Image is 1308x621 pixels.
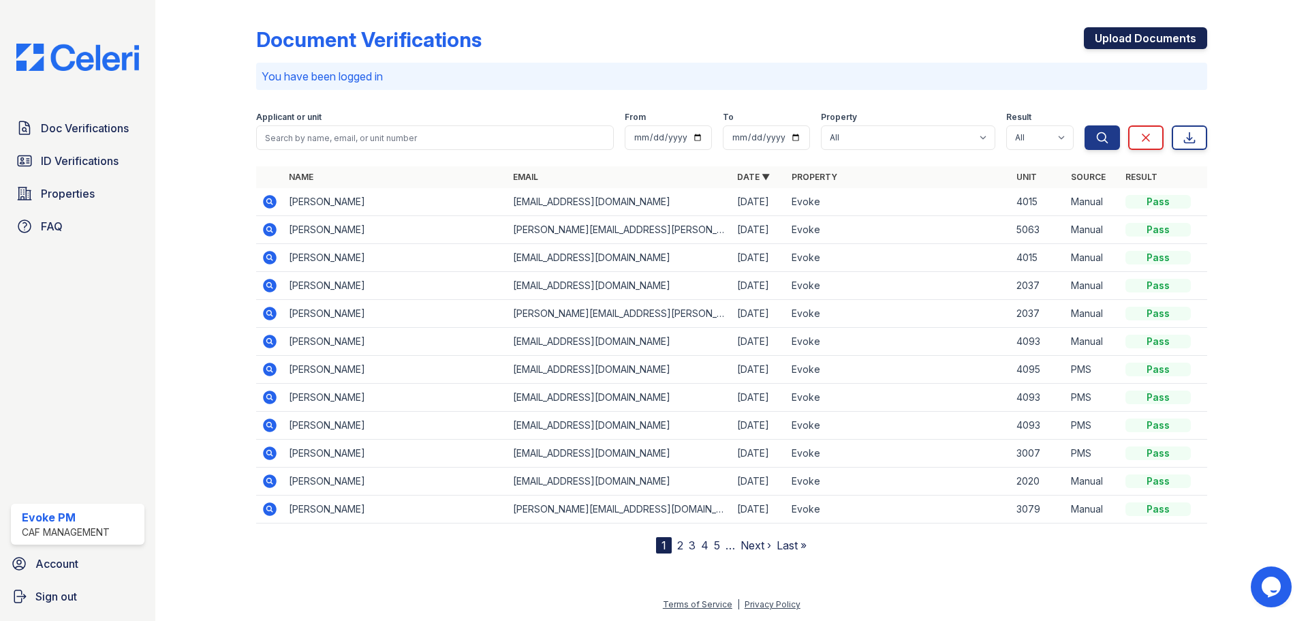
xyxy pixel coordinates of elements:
td: [PERSON_NAME][EMAIL_ADDRESS][DOMAIN_NAME] [508,496,732,524]
td: [PERSON_NAME] [283,188,508,216]
td: [PERSON_NAME] [283,328,508,356]
span: … [726,537,735,554]
td: [DATE] [732,412,786,440]
td: PMS [1065,356,1120,384]
td: [EMAIL_ADDRESS][DOMAIN_NAME] [508,244,732,272]
td: 3007 [1011,440,1065,468]
a: Result [1125,172,1157,182]
a: Properties [11,180,144,207]
td: PMS [1065,412,1120,440]
td: Evoke [786,216,1010,244]
td: 4093 [1011,328,1065,356]
input: Search by name, email, or unit number [256,125,614,150]
td: [DATE] [732,216,786,244]
td: [PERSON_NAME] [283,300,508,328]
td: [PERSON_NAME][EMAIL_ADDRESS][PERSON_NAME][PERSON_NAME][DOMAIN_NAME] [508,216,732,244]
div: Pass [1125,335,1191,348]
td: [EMAIL_ADDRESS][DOMAIN_NAME] [508,188,732,216]
td: [PERSON_NAME][EMAIL_ADDRESS][PERSON_NAME][DOMAIN_NAME] [508,300,732,328]
td: Evoke [786,188,1010,216]
td: [PERSON_NAME] [283,244,508,272]
td: 5063 [1011,216,1065,244]
td: 3079 [1011,496,1065,524]
a: Terms of Service [663,599,732,609]
label: Property [821,112,857,123]
td: [EMAIL_ADDRESS][DOMAIN_NAME] [508,440,732,468]
span: FAQ [41,218,63,234]
td: [PERSON_NAME] [283,356,508,384]
a: Next › [741,539,771,552]
td: [EMAIL_ADDRESS][DOMAIN_NAME] [508,328,732,356]
td: Evoke [786,496,1010,524]
td: Manual [1065,328,1120,356]
a: Doc Verifications [11,115,144,142]
div: Pass [1125,307,1191,320]
div: | [737,599,740,609]
div: Evoke PM [22,509,110,526]
label: From [625,112,646,123]
a: Property [792,172,837,182]
a: Email [513,172,538,182]
td: PMS [1065,440,1120,468]
td: 4015 [1011,188,1065,216]
td: PMS [1065,384,1120,412]
span: ID Verifications [41,153,119,169]
td: Evoke [786,356,1010,384]
td: 2037 [1011,300,1065,328]
div: Pass [1125,502,1191,516]
div: Pass [1125,446,1191,460]
span: Sign out [35,588,77,605]
img: CE_Logo_Blue-a8612792a0a2168367f1c8372b55b34899dd931a85d93a1a3d3e32e68fde9ad4.png [5,44,150,71]
td: [DATE] [732,272,786,300]
td: 2037 [1011,272,1065,300]
td: [EMAIL_ADDRESS][DOMAIN_NAME] [508,356,732,384]
span: Properties [41,185,95,202]
td: Manual [1065,300,1120,328]
a: Date ▼ [737,172,770,182]
div: Pass [1125,391,1191,404]
td: Evoke [786,412,1010,440]
td: [DATE] [732,244,786,272]
a: Upload Documents [1084,27,1207,49]
a: Source [1071,172,1106,182]
a: Last » [777,539,807,552]
td: Manual [1065,496,1120,524]
td: [PERSON_NAME] [283,496,508,524]
td: [PERSON_NAME] [283,216,508,244]
td: Evoke [786,440,1010,468]
td: [DATE] [732,468,786,496]
td: 2020 [1011,468,1065,496]
a: FAQ [11,213,144,240]
td: [PERSON_NAME] [283,440,508,468]
div: Pass [1125,279,1191,292]
td: [DATE] [732,328,786,356]
a: ID Verifications [11,147,144,175]
td: 4015 [1011,244,1065,272]
td: Manual [1065,244,1120,272]
td: Evoke [786,468,1010,496]
td: Manual [1065,216,1120,244]
td: Evoke [786,328,1010,356]
div: CAF Management [22,526,110,539]
td: Manual [1065,272,1120,300]
a: Account [5,550,150,577]
label: Applicant or unit [256,112,322,123]
a: Unit [1016,172,1037,182]
div: Document Verifications [256,27,482,52]
td: [DATE] [732,188,786,216]
td: [EMAIL_ADDRESS][DOMAIN_NAME] [508,412,732,440]
div: Pass [1125,419,1191,432]
td: [DATE] [732,300,786,328]
td: [EMAIL_ADDRESS][DOMAIN_NAME] [508,272,732,300]
td: [DATE] [732,440,786,468]
td: [DATE] [732,496,786,524]
div: Pass [1125,474,1191,488]
td: [EMAIL_ADDRESS][DOMAIN_NAME] [508,468,732,496]
td: 4095 [1011,356,1065,384]
label: To [723,112,734,123]
a: Sign out [5,583,150,610]
div: Pass [1125,251,1191,264]
td: [DATE] [732,384,786,412]
td: [PERSON_NAME] [283,468,508,496]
